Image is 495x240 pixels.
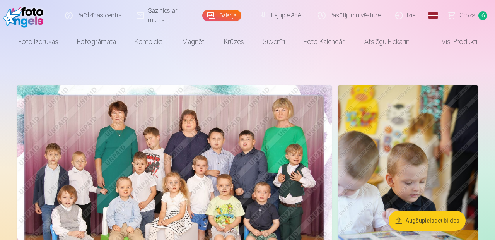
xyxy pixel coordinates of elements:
[389,211,466,231] button: Augšupielādēt bildes
[478,11,487,20] span: 6
[3,3,47,28] img: /fa1
[9,31,68,53] a: Foto izdrukas
[173,31,215,53] a: Magnēti
[253,31,294,53] a: Suvenīri
[202,10,241,21] a: Galerija
[420,31,486,53] a: Visi produkti
[294,31,355,53] a: Foto kalendāri
[355,31,420,53] a: Atslēgu piekariņi
[215,31,253,53] a: Krūzes
[125,31,173,53] a: Komplekti
[68,31,125,53] a: Fotogrāmata
[459,11,475,20] span: Grozs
